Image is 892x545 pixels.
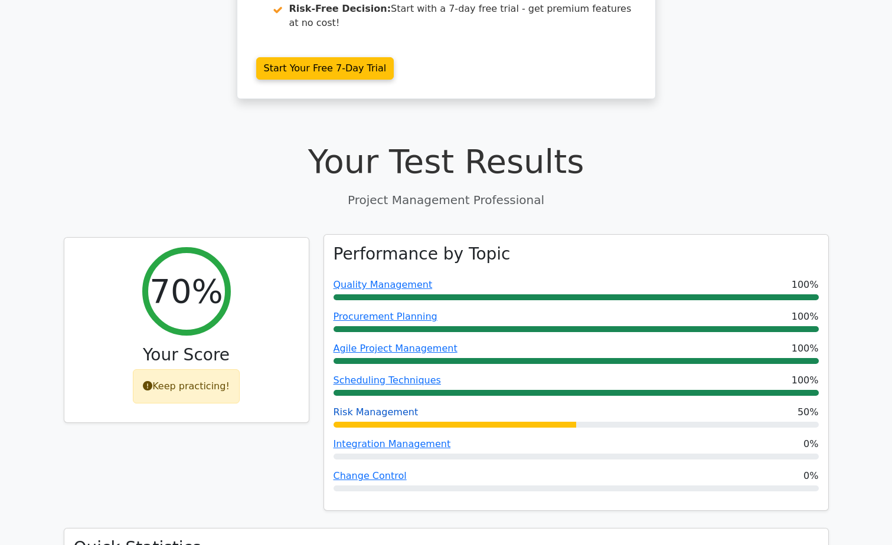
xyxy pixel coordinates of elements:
span: 100% [792,310,819,324]
span: 100% [792,342,819,356]
span: 100% [792,373,819,388]
h1: Your Test Results [64,142,829,181]
h3: Performance by Topic [334,244,511,264]
a: Change Control [334,470,407,481]
a: Scheduling Techniques [334,375,441,386]
h3: Your Score [74,345,299,365]
a: Procurement Planning [334,311,437,322]
span: 0% [803,437,818,451]
span: 100% [792,278,819,292]
h2: 70% [149,271,223,311]
a: Agile Project Management [334,343,458,354]
span: 0% [803,469,818,483]
a: Integration Management [334,438,451,449]
a: Risk Management [334,406,419,418]
span: 50% [798,405,819,419]
p: Project Management Professional [64,191,829,209]
a: Quality Management [334,279,433,290]
div: Keep practicing! [133,369,240,403]
a: Start Your Free 7-Day Trial [256,57,394,80]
